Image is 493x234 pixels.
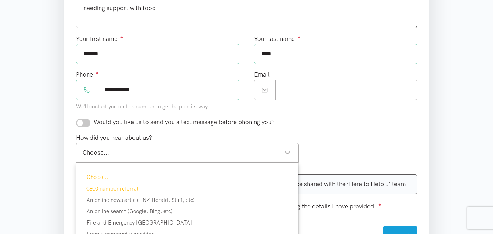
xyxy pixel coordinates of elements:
label: Your first name [76,34,123,44]
div: Fire and Emergency [GEOGRAPHIC_DATA] [76,218,299,227]
input: Phone number [97,80,239,100]
sup: ● [96,70,99,76]
label: Email [254,70,270,80]
sup: ● [120,34,123,40]
input: Email [275,80,417,100]
sup: ● [378,202,381,207]
div: Choose... [76,173,299,181]
small: We'll contact you on this number to get help on its way. [76,103,209,110]
div: Choose... [82,148,291,158]
sup: ● [298,34,301,40]
label: How did you hear about us? [76,133,152,143]
label: Phone [76,70,99,80]
label: Your last name [254,34,301,44]
div: 0800 number referral [76,184,299,193]
span: Would you like us to send you a text message before phoning you? [93,118,275,126]
div: An online news article (NZ Herald, Stuff, etc) [76,196,299,204]
div: An online search (Google, Bing, etc) [76,207,299,216]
